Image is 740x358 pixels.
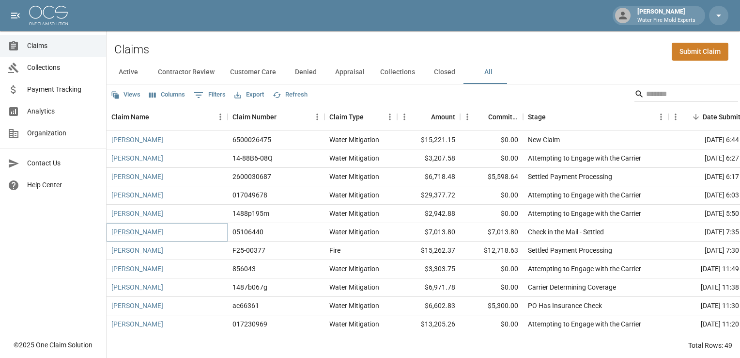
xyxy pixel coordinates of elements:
[107,61,740,84] div: dynamic tabs
[397,168,460,186] div: $6,718.48
[397,297,460,315] div: $6,602.83
[460,205,523,223] div: $0.00
[27,63,98,73] span: Collections
[654,110,668,124] button: Menu
[149,110,163,124] button: Sort
[460,223,523,242] div: $7,013.80
[364,110,377,124] button: Sort
[111,245,163,255] a: [PERSON_NAME]
[232,153,273,163] div: 14-88B6-08Q
[397,110,412,124] button: Menu
[111,103,149,130] div: Claim Name
[460,149,523,168] div: $0.00
[397,205,460,223] div: $2,942.88
[528,319,641,329] div: Attempting to Engage with the Carrier
[329,264,379,274] div: Water Mitigation
[310,110,324,124] button: Menu
[634,86,738,104] div: Search
[329,282,379,292] div: Water Mitigation
[460,260,523,278] div: $0.00
[329,153,379,163] div: Water Mitigation
[397,278,460,297] div: $6,971.78
[14,340,92,350] div: © 2025 One Claim Solution
[460,110,475,124] button: Menu
[528,282,616,292] div: Carrier Determining Coverage
[232,301,259,310] div: ac66361
[114,43,149,57] h2: Claims
[397,242,460,260] div: $15,262.37
[688,341,732,350] div: Total Rows: 49
[329,135,379,145] div: Water Mitigation
[27,41,98,51] span: Claims
[111,264,163,274] a: [PERSON_NAME]
[29,6,68,25] img: ocs-logo-white-transparent.png
[232,245,265,255] div: F25-00377
[475,110,488,124] button: Sort
[232,103,277,130] div: Claim Number
[222,61,284,84] button: Customer Care
[397,260,460,278] div: $3,303.75
[232,264,256,274] div: 856043
[528,301,602,310] div: PO Has Insurance Check
[284,61,327,84] button: Denied
[107,103,228,130] div: Claim Name
[528,245,612,255] div: Settled Payment Processing
[277,110,290,124] button: Sort
[528,190,641,200] div: Attempting to Engage with the Carrier
[111,319,163,329] a: [PERSON_NAME]
[147,87,187,102] button: Select columns
[232,209,269,218] div: 1488p195m
[528,103,546,130] div: Stage
[108,87,143,102] button: Views
[191,87,228,103] button: Show filters
[460,297,523,315] div: $5,300.00
[460,186,523,205] div: $0.00
[528,135,560,145] div: New Claim
[397,315,460,334] div: $13,205.26
[329,319,379,329] div: Water Mitigation
[111,190,163,200] a: [PERSON_NAME]
[397,103,460,130] div: Amount
[528,172,612,181] div: Settled Payment Processing
[383,110,397,124] button: Menu
[232,282,267,292] div: 1487b067g
[329,227,379,237] div: Water Mitigation
[111,153,163,163] a: [PERSON_NAME]
[228,103,324,130] div: Claim Number
[672,43,728,61] a: Submit Claim
[528,264,641,274] div: Attempting to Engage with the Carrier
[460,131,523,149] div: $0.00
[107,61,150,84] button: Active
[324,103,397,130] div: Claim Type
[111,135,163,145] a: [PERSON_NAME]
[528,227,604,237] div: Check in the Mail - Settled
[460,168,523,186] div: $5,598.64
[546,110,559,124] button: Sort
[460,103,523,130] div: Committed Amount
[27,128,98,138] span: Organization
[150,61,222,84] button: Contractor Review
[6,6,25,25] button: open drawer
[397,149,460,168] div: $3,207.58
[329,209,379,218] div: Water Mitigation
[232,135,271,145] div: 6500026475
[111,282,163,292] a: [PERSON_NAME]
[633,7,699,24] div: [PERSON_NAME]
[637,16,695,25] p: Water Fire Mold Experts
[27,180,98,190] span: Help Center
[111,172,163,181] a: [PERSON_NAME]
[466,61,510,84] button: All
[523,103,668,130] div: Stage
[397,131,460,149] div: $15,221.15
[689,110,703,124] button: Sort
[232,172,271,181] div: 2600030687
[329,172,379,181] div: Water Mitigation
[460,242,523,260] div: $12,718.63
[111,227,163,237] a: [PERSON_NAME]
[111,301,163,310] a: [PERSON_NAME]
[668,110,683,124] button: Menu
[528,209,641,218] div: Attempting to Engage with the Carrier
[329,245,340,255] div: Fire
[327,61,372,84] button: Appraisal
[372,61,423,84] button: Collections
